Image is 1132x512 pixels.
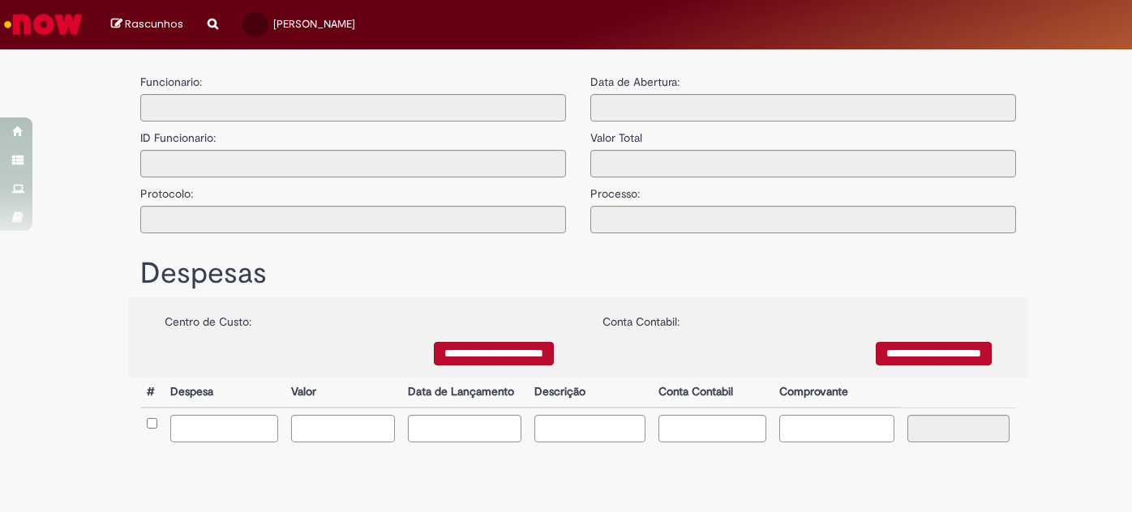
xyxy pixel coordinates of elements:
th: Valor [285,378,401,407]
label: Protocolo: [140,177,193,202]
span: [PERSON_NAME] [273,17,355,31]
label: Valor Total [590,122,642,146]
h1: Despesas [140,258,1016,290]
th: Despesa [164,378,285,407]
label: Funcionario: [140,74,202,90]
a: Rascunhos [111,17,183,32]
th: Comprovante [773,378,902,407]
label: Processo: [590,177,640,202]
label: Centro de Custo: [165,305,251,330]
th: Conta Contabil [652,378,773,407]
label: ID Funcionario: [140,122,216,146]
img: ServiceNow [2,8,85,41]
label: Conta Contabil: [602,305,680,330]
label: Data de Abertura: [590,74,680,90]
span: Rascunhos [125,16,183,32]
th: Data de Lançamento [401,378,529,407]
th: # [140,378,164,407]
th: Descrição [528,378,651,407]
